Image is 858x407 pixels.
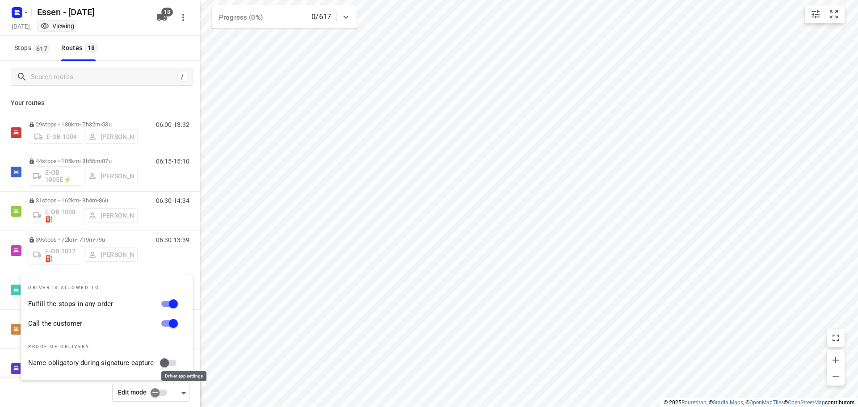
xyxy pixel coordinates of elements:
span: 53u [102,121,111,128]
div: Progress (0%)0/617 [212,5,357,29]
button: Fit zoom [825,5,843,23]
label: Name obligatory during signature capture [28,358,154,368]
p: Driver is allowed to [28,285,182,290]
p: 29 stops • 180km • 7h32m [29,121,138,128]
input: Search routes [31,70,177,84]
span: • [94,236,96,243]
a: OpenMapTiles [749,399,784,406]
p: Your routes [11,98,189,108]
p: 06:30-13:39 [156,236,189,243]
span: Progress (0%) [219,13,263,21]
li: © 2025 , © , © © contributors [664,399,854,406]
p: Proof of delivery [28,344,182,349]
p: 31 stops • 162km • 8h4m [29,197,138,204]
label: Call the customer [28,319,82,329]
button: 18 [153,8,171,26]
span: 18 [85,43,97,52]
p: 0/617 [311,12,331,22]
p: 06:30-14:34 [156,197,189,204]
div: Routes [61,42,100,54]
span: Edit mode [118,389,147,396]
button: Map settings [807,5,824,23]
a: Routetitan [681,399,707,406]
p: 06:15-15:10 [156,158,189,165]
div: small contained button group [805,5,845,23]
span: 86u [99,197,108,204]
label: Fulfill the stops in any order [28,299,113,309]
p: 39 stops • 72km • 7h9m [29,236,138,243]
span: 79u [96,236,105,243]
p: 06:00-13:32 [156,121,189,128]
a: Stadia Maps [713,399,743,406]
span: • [97,197,99,204]
a: OpenStreetMap [788,399,825,406]
span: 18 [161,8,173,17]
div: / [177,72,187,82]
span: 87u [102,158,111,164]
span: Stops [14,42,52,54]
span: • [100,158,102,164]
p: 44 stops • 105km • 8h56m [29,158,138,164]
div: You are currently in view mode. To make any changes, go to edit project. [40,21,74,30]
span: • [100,121,102,128]
span: 617 [34,44,50,53]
